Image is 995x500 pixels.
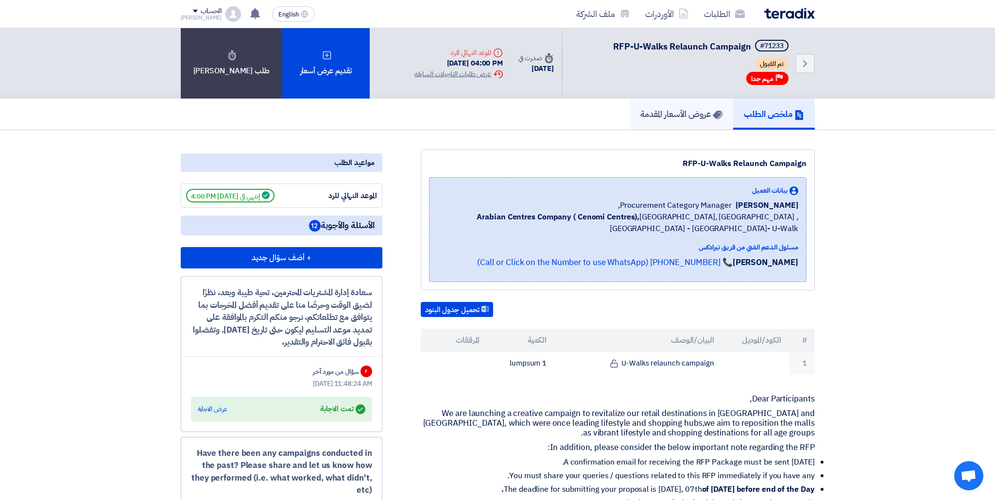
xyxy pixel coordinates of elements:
th: الكود/الموديل [722,329,789,352]
td: U-Walks relaunch campaign [554,352,722,375]
img: Teradix logo [764,8,815,19]
td: 1 lumpsum [487,352,554,375]
h5: عروض الأسعار المقدمة [640,108,722,119]
span: RFP-U-Walks Relaunch Campaign [613,40,751,53]
div: Open chat [954,461,983,490]
li: You must share your queries / questions related to this RFP immediately if you have any. [429,471,815,481]
th: المرفقات [421,329,488,352]
div: الموعد النهائي للرد [304,190,377,201]
div: سؤال من مورد آخر [313,367,358,377]
span: الأسئلة والأجوبة [309,219,375,232]
th: البيان/الوصف [554,329,722,352]
h5: RFP-U-Walks Relaunch Campaign [613,40,790,53]
div: [PERSON_NAME] [181,15,222,20]
a: 📞 [PHONE_NUMBER] (Call or Click on the Number to use WhatsApp) [477,256,733,268]
span: [PERSON_NAME] [736,200,798,211]
div: عرض الاجابة [198,404,227,414]
a: الطلبات [696,2,753,25]
div: F [360,366,372,377]
span: إنتهي في [DATE] 4:00 PM [186,189,274,202]
button: English [272,6,315,22]
th: الكمية [487,329,554,352]
div: عرض طلبات التاجيلات السابقه [414,69,503,79]
a: الأوردرات [637,2,696,25]
div: طلب [PERSON_NAME] [181,28,282,99]
a: عروض الأسعار المقدمة [630,99,733,130]
div: مواعيد الطلب [181,153,382,172]
div: صدرت في [518,53,553,63]
div: [DATE] 04:00 PM [414,58,503,69]
div: RFP-U-Walks Relaunch Campaign [429,158,806,169]
a: ملف الشركة [568,2,637,25]
span: English [278,11,299,18]
button: تحميل جدول البنود [421,302,493,317]
span: 12 [309,220,321,232]
h5: ملخص الطلب [744,108,804,119]
span: Procurement Category Manager, [618,200,732,211]
td: 1 [789,352,815,375]
p: Dear Participants, [421,394,815,404]
div: [DATE] [518,63,553,74]
li: The deadline for submitting your proposal is [DATE], 07th [429,484,815,494]
span: [GEOGRAPHIC_DATA], [GEOGRAPHIC_DATA] ,[GEOGRAPHIC_DATA] - [GEOGRAPHIC_DATA]- U-Walk [437,211,798,234]
th: # [789,329,815,352]
li: A confirmation email for receiving the RFP Package must be sent [DATE]. [429,457,815,467]
div: الحساب [201,7,222,16]
span: تم القبول [755,58,789,70]
div: الموعد النهائي للرد [414,48,503,58]
span: بيانات العميل [752,185,788,196]
div: تقديم عرض أسعار [282,28,370,99]
a: ملخص الطلب [733,99,815,130]
strong: of [DATE] before end of the Day. [501,483,814,495]
div: سعادة إدارة المشتريات المحترمين، تحية طيبة وبعد، نظرًا لضيق الوقت وحرصًا منا على تقديم أفضل المخر... [191,286,372,349]
p: We are launching a creative campaign to revitalize our retail destinations in [GEOGRAPHIC_DATA] a... [421,409,815,438]
div: تمت الاجابة [320,402,365,416]
p: In addition, please consider the below important note regarding the RFP: [421,443,815,452]
div: #71233 [760,43,784,50]
img: profile_test.png [225,6,241,22]
button: + أضف سؤال جديد [181,247,382,268]
span: مهم جدا [751,74,773,83]
div: مسئول الدعم الفني من فريق تيرادكس [437,242,798,252]
b: Arabian Centres Company ( Cenomi Centres), [477,211,639,223]
strong: [PERSON_NAME] [733,256,798,268]
div: [DATE] 11:48:24 AM [191,379,372,389]
div: Have there been any campaigns conducted in the past? Please share and let us know how they perfor... [191,447,372,497]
